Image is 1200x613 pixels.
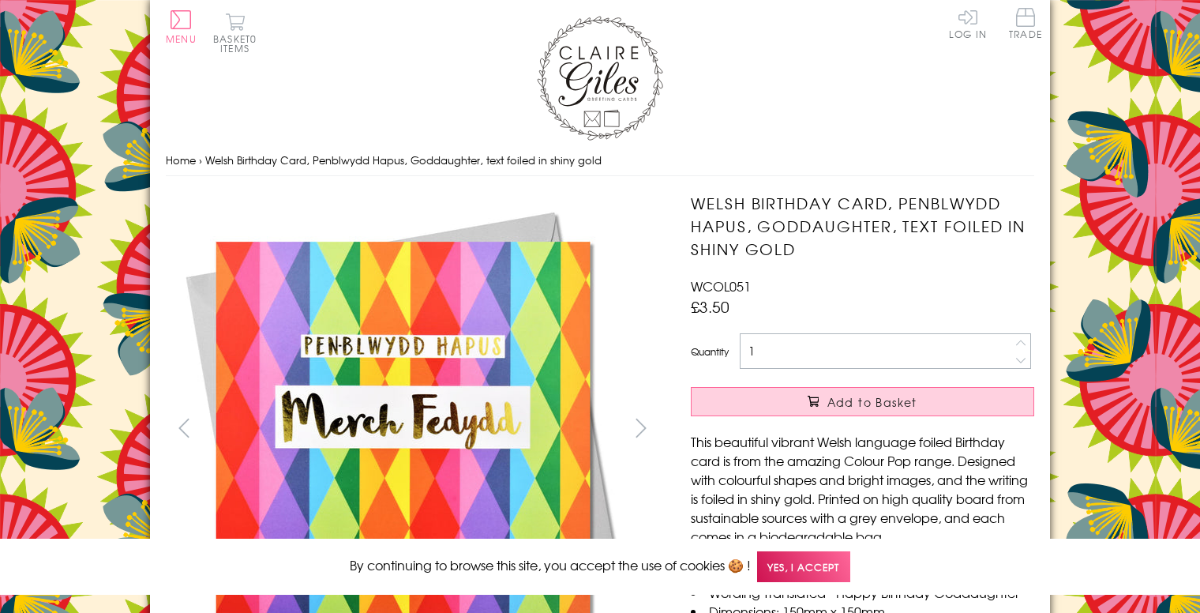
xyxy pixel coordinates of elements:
button: prev [166,410,201,446]
span: Trade [1009,8,1042,39]
nav: breadcrumbs [166,145,1034,177]
span: Welsh Birthday Card, Penblwydd Hapus, Goddaughter, text foiled in shiny gold [205,152,602,167]
a: Home [166,152,196,167]
button: next [624,410,659,446]
a: Trade [1009,8,1042,42]
h1: Welsh Birthday Card, Penblwydd Hapus, Goddaughter, text foiled in shiny gold [691,192,1034,260]
button: Basket0 items [213,13,257,53]
span: Yes, I accept [757,551,850,582]
span: WCOL051 [691,276,751,295]
img: Claire Giles Greetings Cards [537,16,663,141]
p: This beautiful vibrant Welsh language foiled Birthday card is from the amazing Colour Pop range. ... [691,432,1034,546]
span: £3.50 [691,295,729,318]
span: 0 items [220,32,257,55]
button: Menu [166,10,197,43]
label: Quantity [691,344,729,359]
span: Add to Basket [827,394,917,410]
a: Log In [949,8,987,39]
span: › [199,152,202,167]
button: Add to Basket [691,387,1034,416]
span: Menu [166,32,197,46]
